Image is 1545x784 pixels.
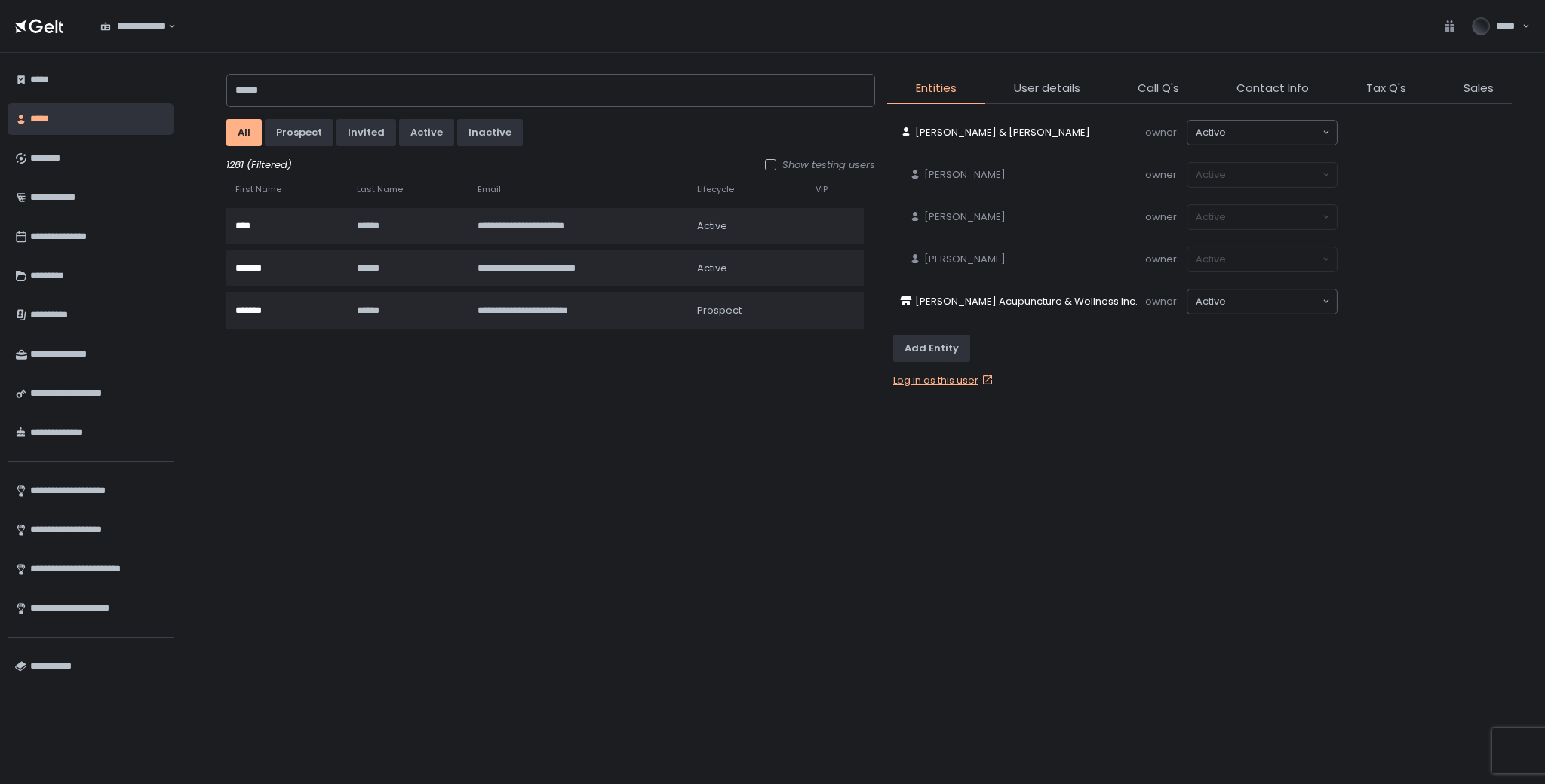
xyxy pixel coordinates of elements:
[91,11,176,42] div: Search for option
[894,120,1096,145] a: [PERSON_NAME] & [PERSON_NAME]
[915,295,1138,308] span: [PERSON_NAME] Acupuncture & Wellness Inc.
[399,119,454,146] button: active
[238,126,250,139] div: All
[1236,80,1309,97] span: Contact Info
[697,262,727,275] span: active
[916,80,957,97] span: Entities
[457,119,523,146] button: inactive
[1145,125,1177,139] span: owner
[1196,295,1226,308] span: active
[1145,252,1177,266] span: owner
[226,119,262,146] button: All
[905,341,959,355] div: Add Entity
[1196,126,1226,139] span: active
[226,158,875,172] div: 1281 (Filtered)
[166,19,167,34] input: Search for option
[410,126,443,139] div: active
[1145,294,1177,308] span: owner
[1226,125,1321,140] input: Search for option
[697,184,734,195] span: Lifecycle
[478,184,501,195] span: Email
[1187,289,1337,314] div: Search for option
[697,304,742,317] span: prospect
[893,374,997,387] a: Log in as this user
[1145,167,1177,182] span: owner
[924,210,1006,224] span: [PERSON_NAME]
[903,247,1012,272] a: [PERSON_NAME]
[915,126,1090,139] span: [PERSON_NAME] & [PERSON_NAME]
[903,162,1012,188] a: [PERSON_NAME]
[348,126,385,139] div: invited
[1366,80,1406,97] span: Tax Q's
[1014,80,1080,97] span: User details
[894,289,1144,314] a: [PERSON_NAME] Acupuncture & Wellness Inc.
[1145,210,1177,224] span: owner
[697,219,727,233] span: active
[357,184,403,195] span: Last Name
[1226,294,1321,309] input: Search for option
[235,184,281,195] span: First Name
[903,204,1012,230] a: [PERSON_NAME]
[336,119,396,146] button: invited
[265,119,333,146] button: prospect
[924,253,1006,266] span: [PERSON_NAME]
[924,168,1006,182] span: [PERSON_NAME]
[1187,121,1337,145] div: Search for option
[1138,80,1179,97] span: Call Q's
[276,126,322,139] div: prospect
[816,184,828,195] span: VIP
[893,335,970,362] button: Add Entity
[468,126,511,139] div: inactive
[1464,80,1494,97] span: Sales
